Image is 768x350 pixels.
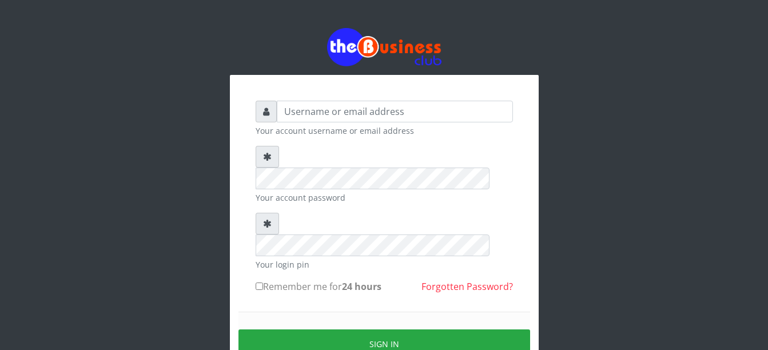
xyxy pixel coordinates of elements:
[256,280,381,293] label: Remember me for
[256,283,263,290] input: Remember me for24 hours
[256,125,513,137] small: Your account username or email address
[342,280,381,293] b: 24 hours
[277,101,513,122] input: Username or email address
[256,258,513,271] small: Your login pin
[421,280,513,293] a: Forgotten Password?
[256,192,513,204] small: Your account password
